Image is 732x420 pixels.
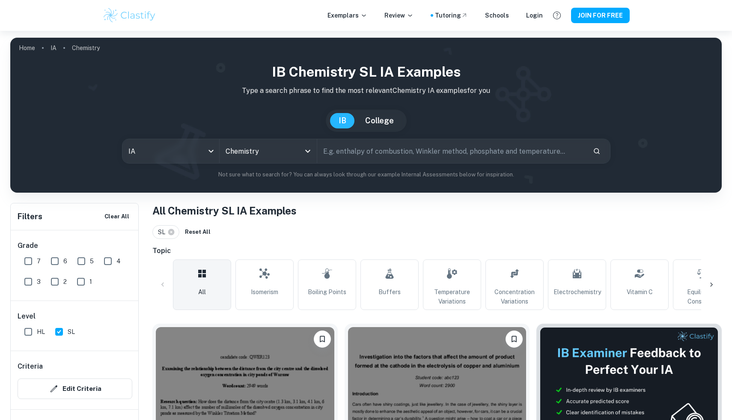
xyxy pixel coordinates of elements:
[198,287,206,297] span: All
[384,11,414,20] p: Review
[18,311,132,322] h6: Level
[550,8,564,23] button: Help and Feedback
[506,331,523,348] button: Please log in to bookmark exemplars
[677,287,727,306] span: Equilibrium Constants
[378,287,401,297] span: Buffers
[183,226,213,238] button: Reset All
[116,256,121,266] span: 4
[72,43,100,53] p: Chemistry
[308,287,346,297] span: Boiling Points
[152,225,179,239] div: SL
[17,62,715,82] h1: IB Chemistry SL IA examples
[37,256,41,266] span: 7
[314,331,331,348] button: Please log in to bookmark exemplars
[317,139,586,163] input: E.g. enthalpy of combustion, Winkler method, phosphate and temperature...
[17,170,715,179] p: Not sure what to search for? You can always look through our example Internal Assessments below f...
[327,11,367,20] p: Exemplars
[553,287,601,297] span: Electrochemistry
[330,113,355,128] button: IB
[251,287,278,297] span: Isomerism
[102,7,157,24] img: Clastify logo
[571,8,630,23] button: JOIN FOR FREE
[18,211,42,223] h6: Filters
[485,11,509,20] a: Schools
[68,327,75,337] span: SL
[357,113,402,128] button: College
[37,277,41,286] span: 3
[526,11,543,20] a: Login
[89,277,92,286] span: 1
[427,287,477,306] span: Temperature Variations
[37,327,45,337] span: HL
[19,42,35,54] a: Home
[302,145,314,157] button: Open
[152,203,722,218] h1: All Chemistry SL IA Examples
[489,287,540,306] span: Concentration Variations
[152,246,722,256] h6: Topic
[18,241,132,251] h6: Grade
[589,144,604,158] button: Search
[435,11,468,20] a: Tutoring
[17,86,715,96] p: Type a search phrase to find the most relevant Chemistry IA examples for you
[10,38,722,193] img: profile cover
[102,210,131,223] button: Clear All
[18,361,43,372] h6: Criteria
[63,256,67,266] span: 6
[63,277,67,286] span: 2
[51,42,57,54] a: IA
[122,139,220,163] div: IA
[158,227,169,237] span: SL
[18,378,132,399] button: Edit Criteria
[627,287,653,297] span: Vitamin C
[90,256,94,266] span: 5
